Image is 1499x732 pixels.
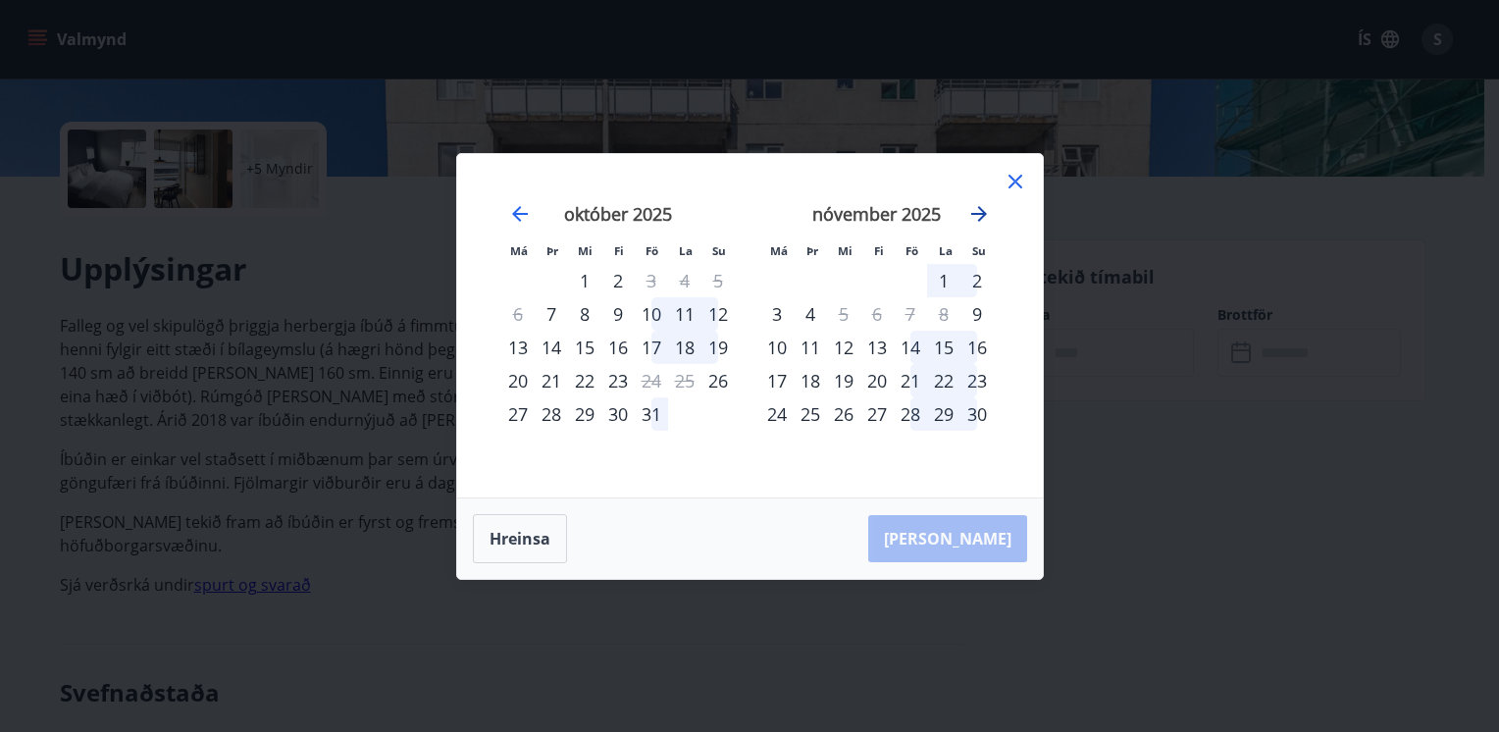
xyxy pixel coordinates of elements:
div: 13 [501,331,535,364]
div: 17 [760,364,794,397]
td: fimmtudagur, 13. nóvember 2025 [860,331,894,364]
td: Not available. sunnudagur, 5. október 2025 [701,264,735,297]
div: 14 [535,331,568,364]
div: 8 [568,297,601,331]
td: mánudagur, 13. október 2025 [501,331,535,364]
small: La [679,243,693,258]
td: miðvikudagur, 1. október 2025 [568,264,601,297]
div: 18 [794,364,827,397]
div: 9 [601,297,635,331]
div: 3 [760,297,794,331]
td: þriðjudagur, 25. nóvember 2025 [794,397,827,431]
td: sunnudagur, 16. nóvember 2025 [960,331,994,364]
td: fimmtudagur, 9. október 2025 [601,297,635,331]
td: Not available. laugardagur, 4. október 2025 [668,264,701,297]
small: La [939,243,953,258]
div: 28 [894,397,927,431]
small: Fi [874,243,884,258]
div: 30 [601,397,635,431]
td: sunnudagur, 9. nóvember 2025 [960,297,994,331]
div: 31 [635,397,668,431]
td: sunnudagur, 30. nóvember 2025 [960,397,994,431]
td: miðvikudagur, 26. nóvember 2025 [827,397,860,431]
td: fimmtudagur, 20. nóvember 2025 [860,364,894,397]
div: Move forward to switch to the next month. [967,202,991,226]
td: laugardagur, 18. október 2025 [668,331,701,364]
td: sunnudagur, 2. nóvember 2025 [960,264,994,297]
div: 16 [601,331,635,364]
td: föstudagur, 10. október 2025 [635,297,668,331]
div: 13 [860,331,894,364]
div: 23 [601,364,635,397]
div: 10 [635,297,668,331]
small: Su [712,243,726,258]
div: 22 [568,364,601,397]
div: 27 [860,397,894,431]
small: Má [510,243,528,258]
strong: nóvember 2025 [812,202,941,226]
td: þriðjudagur, 28. október 2025 [535,397,568,431]
div: 21 [894,364,927,397]
td: miðvikudagur, 19. nóvember 2025 [827,364,860,397]
td: fimmtudagur, 16. október 2025 [601,331,635,364]
small: Þr [806,243,818,258]
td: Not available. mánudagur, 6. október 2025 [501,297,535,331]
td: laugardagur, 29. nóvember 2025 [927,397,960,431]
td: sunnudagur, 23. nóvember 2025 [960,364,994,397]
td: Not available. föstudagur, 7. nóvember 2025 [894,297,927,331]
td: miðvikudagur, 8. október 2025 [568,297,601,331]
td: laugardagur, 11. október 2025 [668,297,701,331]
small: Su [972,243,986,258]
td: þriðjudagur, 11. nóvember 2025 [794,331,827,364]
small: Mi [838,243,853,258]
div: 29 [927,397,960,431]
div: 11 [668,297,701,331]
div: 2 [960,264,994,297]
div: Aðeins útritun í boði [635,264,668,297]
td: föstudagur, 17. október 2025 [635,331,668,364]
td: þriðjudagur, 21. október 2025 [535,364,568,397]
td: sunnudagur, 12. október 2025 [701,297,735,331]
td: mánudagur, 3. nóvember 2025 [760,297,794,331]
td: föstudagur, 31. október 2025 [635,397,668,431]
div: 14 [894,331,927,364]
td: miðvikudagur, 22. október 2025 [568,364,601,397]
div: 30 [960,397,994,431]
td: Not available. föstudagur, 3. október 2025 [635,264,668,297]
td: mánudagur, 27. október 2025 [501,397,535,431]
td: þriðjudagur, 4. nóvember 2025 [794,297,827,331]
div: 16 [960,331,994,364]
td: fimmtudagur, 23. október 2025 [601,364,635,397]
td: mánudagur, 20. október 2025 [501,364,535,397]
div: 10 [760,331,794,364]
div: Aðeins innritun í boði [535,297,568,331]
td: laugardagur, 1. nóvember 2025 [927,264,960,297]
div: 20 [501,364,535,397]
div: Aðeins útritun í boði [827,297,860,331]
div: 20 [860,364,894,397]
div: 27 [501,397,535,431]
div: Move backward to switch to the previous month. [508,202,532,226]
div: 4 [794,297,827,331]
div: 28 [535,397,568,431]
div: 12 [827,331,860,364]
td: laugardagur, 15. nóvember 2025 [927,331,960,364]
div: 19 [827,364,860,397]
td: fimmtudagur, 30. október 2025 [601,397,635,431]
div: 12 [701,297,735,331]
td: föstudagur, 21. nóvember 2025 [894,364,927,397]
small: Mi [578,243,593,258]
div: Aðeins útritun í boði [635,364,668,397]
td: föstudagur, 28. nóvember 2025 [894,397,927,431]
div: 1 [568,264,601,297]
td: þriðjudagur, 7. október 2025 [535,297,568,331]
div: Aðeins innritun í boði [960,297,994,331]
td: laugardagur, 22. nóvember 2025 [927,364,960,397]
div: 18 [668,331,701,364]
button: Hreinsa [473,514,567,563]
div: Aðeins innritun í boði [701,364,735,397]
div: 29 [568,397,601,431]
td: Not available. laugardagur, 25. október 2025 [668,364,701,397]
td: mánudagur, 10. nóvember 2025 [760,331,794,364]
small: Fö [646,243,658,258]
